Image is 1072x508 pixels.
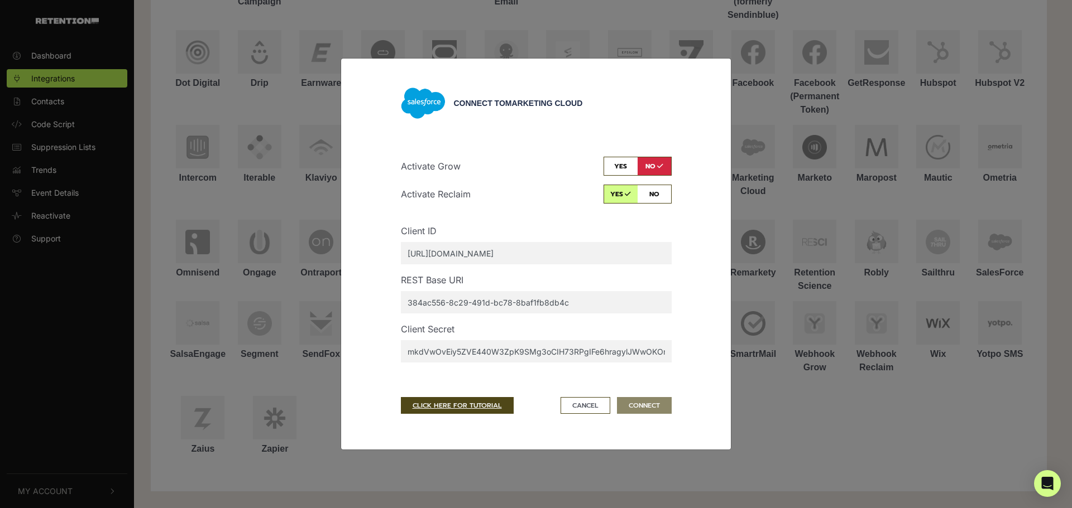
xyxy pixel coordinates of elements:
[401,159,461,173] p: Activate Grow
[505,99,582,108] span: Marketing Cloud
[401,224,437,238] label: Client ID
[401,322,454,336] label: Client Secret
[401,187,471,201] p: Activate Reclaim
[454,98,672,109] div: Connect to
[617,397,672,414] button: CONNECT
[401,81,446,124] img: Marketing Cloud
[561,397,610,414] button: Cancel
[401,291,672,313] input: [REST Base URI]
[401,242,672,264] input: [Client ID]
[401,273,463,287] label: REST Base URI
[401,340,672,362] input: [Client Secret]
[401,397,514,414] a: CLICK HERE FOR TUTORIAL
[1034,470,1061,497] div: Open Intercom Messenger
